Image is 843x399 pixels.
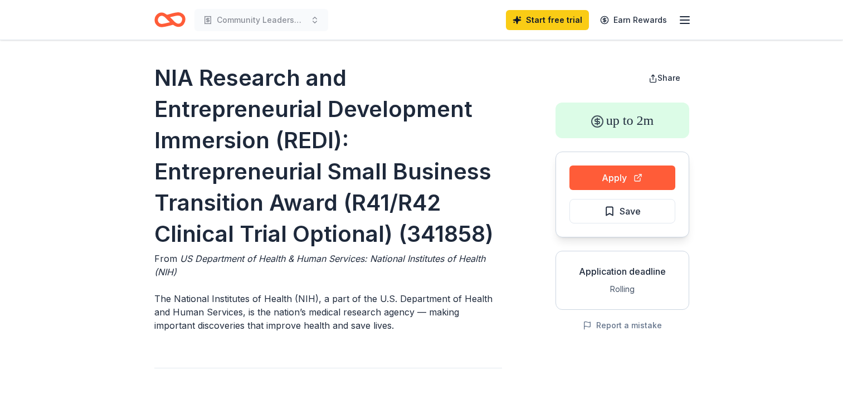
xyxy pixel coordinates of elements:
[154,7,186,33] a: Home
[555,103,689,138] div: up to 2m
[657,73,680,82] span: Share
[154,292,502,332] p: The National Institutes of Health (NIH), a part of the U.S. Department of Health and Human Servic...
[620,204,641,218] span: Save
[593,10,674,30] a: Earn Rewards
[154,253,485,278] span: US Department of Health & Human Services: National Institutes of Health (NIH)
[565,265,680,278] div: Application deadline
[583,319,662,332] button: Report a mistake
[569,166,675,190] button: Apply
[154,252,502,279] div: From
[217,13,306,27] span: Community Leadership Development
[154,62,502,250] h1: NIA Research and Entrepreneurial Development Immersion (REDI): Entrepreneurial Small Business Tra...
[569,199,675,223] button: Save
[506,10,589,30] a: Start free trial
[640,67,689,89] button: Share
[565,283,680,296] div: Rolling
[194,9,328,31] button: Community Leadership Development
